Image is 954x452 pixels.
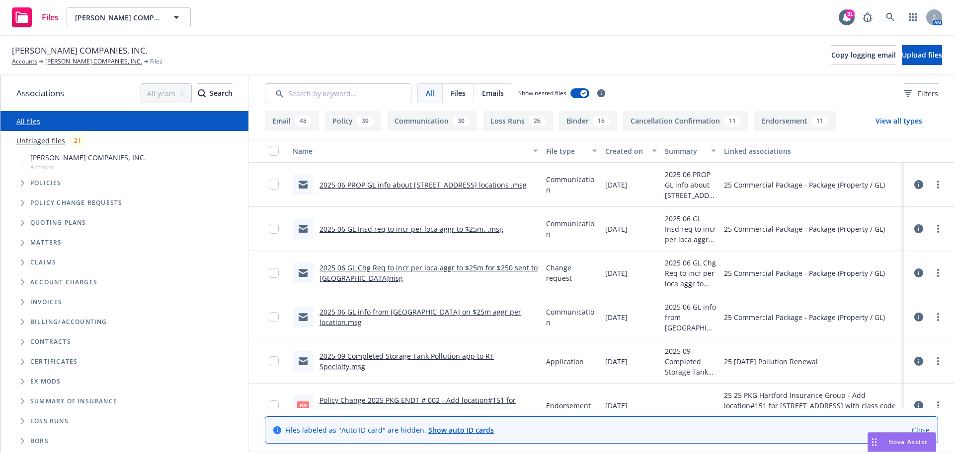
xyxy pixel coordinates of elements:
span: Files [42,13,59,21]
a: Search [880,7,900,27]
span: Policy change requests [30,200,122,206]
span: Certificates [30,359,78,365]
button: SearchSearch [198,83,233,103]
span: [DATE] [605,312,628,323]
span: 2025 06 GL info from [GEOGRAPHIC_DATA] on $25m aggr per location [665,302,716,333]
button: File type [542,139,602,163]
button: [PERSON_NAME] COMPANIES, INC. [67,7,191,27]
span: Matters [30,240,62,246]
div: Linked associations [724,146,900,156]
span: Claims [30,259,56,265]
span: Nova Assist [888,438,928,446]
svg: Search [198,89,206,97]
span: All [426,88,434,98]
div: Drag to move [868,433,880,452]
span: [DATE] [605,400,628,411]
button: Upload files [902,45,942,65]
span: Filters [918,88,938,99]
a: [PERSON_NAME] COMPANIES, INC. [45,57,142,66]
div: 25 25 PKG Hartford Insurance Group - Add location#151 for [STREET_ADDRESS] with class code 13454 [724,390,900,421]
input: Toggle Row Selected [269,312,279,322]
input: Toggle Row Selected [269,356,279,366]
div: 39 [357,116,374,127]
button: Copy logging email [831,45,896,65]
div: 11 [724,116,741,127]
a: Show auto ID cards [428,425,494,435]
div: Summary [665,146,706,156]
span: Communication [546,218,598,239]
span: 2025 06 GL Chg Req to incr per loca aggr to $25m for $250 sent to [GEOGRAPHIC_DATA] [665,258,716,289]
span: Contracts [30,339,71,345]
span: Upload files [902,50,942,60]
div: 30 [453,116,470,127]
div: 11 [811,116,828,127]
button: Email [265,111,319,131]
a: 2025 06 PROP GL info about [STREET_ADDRESS] locations .msg [319,180,527,190]
input: Search by keyword... [265,83,411,103]
span: Files [150,57,162,66]
button: Binder [559,111,617,131]
div: 31 [846,9,855,18]
a: Report a Bug [858,7,877,27]
div: 25 Commercial Package - Package (Property / GL) [724,268,885,278]
button: Linked associations [720,139,904,163]
input: Toggle Row Selected [269,180,279,190]
span: pdf [297,401,309,409]
div: Folder Tree Example [0,312,248,451]
span: Files labeled as "Auto ID card" are hidden. [285,425,494,435]
div: Created on [605,146,646,156]
span: [PERSON_NAME] COMPANIES, INC. [30,152,146,163]
span: Communication [546,307,598,327]
span: 2025 06 GL Insd req to incr per loca aggr to $25m. [665,213,716,245]
span: Endorsement [546,400,591,411]
span: Loss Runs [30,418,69,424]
span: Filters [904,88,938,99]
span: [DATE] [605,180,628,190]
button: Endorsement [754,111,836,131]
button: Cancellation Confirmation [623,111,748,131]
a: more [932,399,944,411]
span: [DATE] [605,224,628,234]
span: 2025 09 Completed Storage Tank Pollution app to RT Specialty [665,346,716,377]
span: Summary of insurance [30,398,117,404]
button: Communication [387,111,477,131]
a: 2025 09 Completed Storage Tank Pollution app to RT Specialty.msg [319,351,494,371]
a: Policy Change 2025 PKG ENDT # 002 - Add location#151 for [STREET_ADDRESS] with class code 13454.pdf [319,395,516,415]
div: Search [198,84,233,103]
input: Toggle Row Selected [269,400,279,410]
span: [DATE] [605,268,628,278]
div: File type [546,146,587,156]
span: Copy logging email [831,50,896,60]
span: Show nested files [518,89,566,97]
button: Nova Assist [868,432,936,452]
button: View all types [860,111,938,131]
a: 2025 06 GL Chg Req to incr per loca aggr to $25m for $250 sent to [GEOGRAPHIC_DATA]msg [319,263,538,283]
a: more [932,311,944,323]
div: 25 Commercial Package - Package (Property / GL) [724,180,885,190]
input: Toggle Row Selected [269,268,279,278]
div: 25 Commercial Package - Package (Property / GL) [724,224,885,234]
span: Account [30,163,146,171]
span: Policies [30,180,62,186]
span: [PERSON_NAME] COMPANIES, INC. [12,44,148,57]
div: 16 [593,116,610,127]
span: Emails [482,88,504,98]
a: Close [912,425,930,435]
a: All files [16,117,40,126]
a: Files [8,3,63,31]
button: Filters [904,83,938,103]
a: more [932,223,944,235]
span: Application [546,356,584,367]
button: Summary [661,139,720,163]
span: Change request [546,262,598,283]
span: Invoices [30,299,63,305]
span: Ex Mods [30,379,61,385]
div: Tree Example [0,150,248,312]
span: Communication [546,174,598,195]
a: Switch app [903,7,923,27]
button: Created on [601,139,661,163]
button: Loss Runs [483,111,553,131]
span: [DATE] [605,356,628,367]
input: Toggle Row Selected [269,224,279,234]
button: Policy [325,111,381,131]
